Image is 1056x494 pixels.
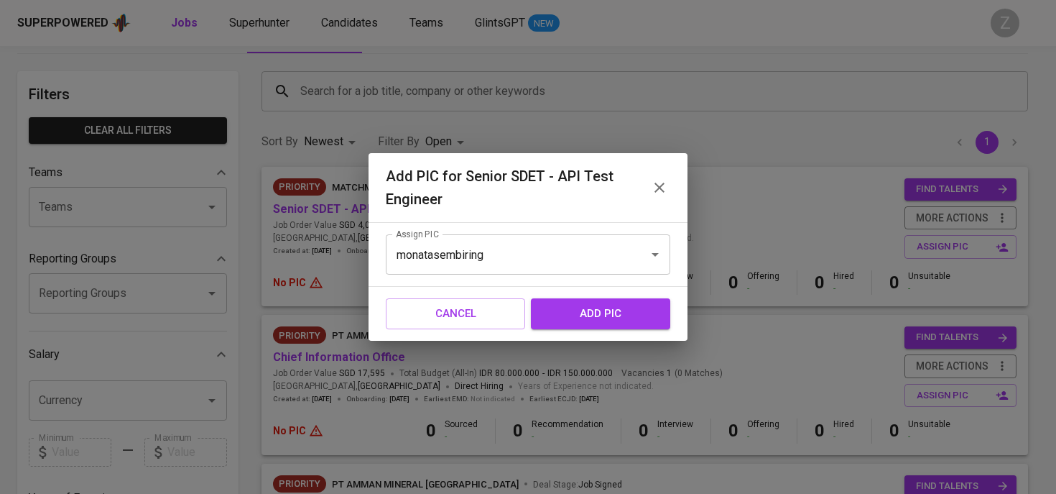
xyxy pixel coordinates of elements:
[645,244,665,265] button: Open
[531,298,670,329] button: add pic
[386,298,525,329] button: Cancel
[547,304,654,323] span: add pic
[386,165,637,211] h6: Add PIC for Senior SDET - API Test Engineer
[402,304,509,323] span: Cancel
